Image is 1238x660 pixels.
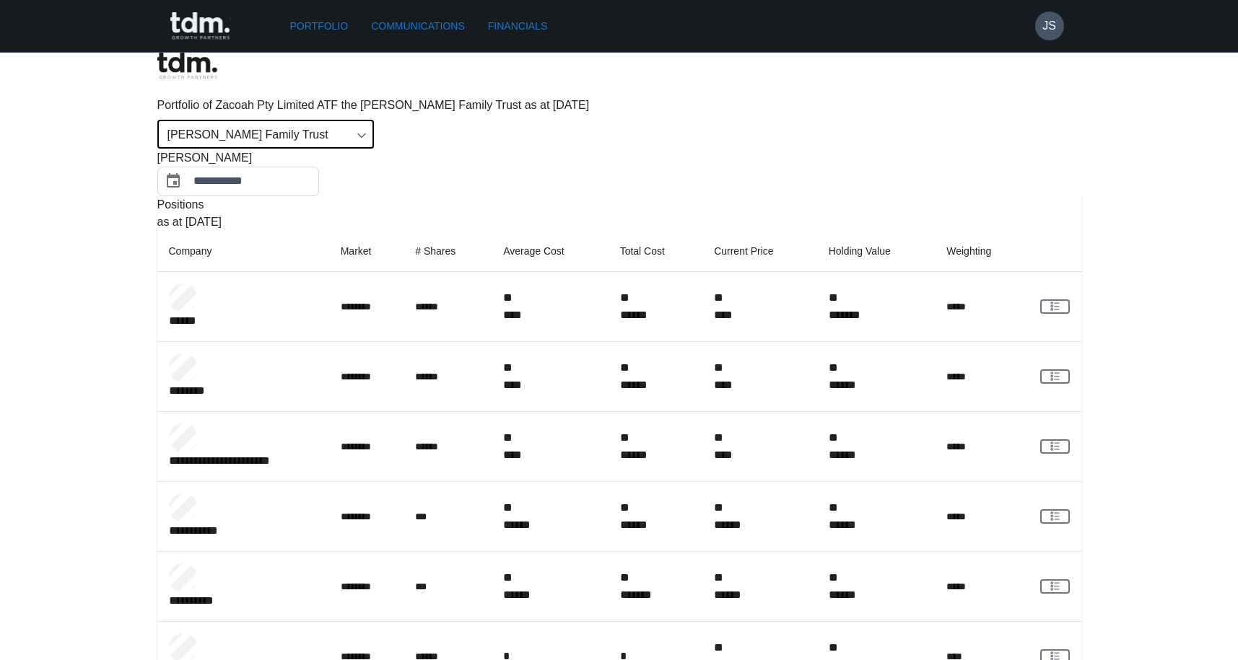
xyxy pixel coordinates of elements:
th: Current Price [702,231,817,272]
a: View Client Communications [1040,369,1069,384]
button: JS [1035,12,1064,40]
h6: JS [1042,17,1056,35]
th: Average Cost [492,231,608,272]
th: Weighting [935,231,1029,272]
a: Portfolio [284,13,354,40]
a: Communications [365,13,471,40]
div: [PERSON_NAME] Family Trust [157,120,374,149]
button: Choose date, selected date is Aug 31, 2025 [159,167,188,195]
g: rgba(16, 24, 40, 0.6 [1051,512,1059,520]
p: Positions [157,196,1081,214]
a: View Client Communications [1040,299,1069,314]
a: Financials [482,13,553,40]
span: [PERSON_NAME] [157,149,253,167]
g: rgba(16, 24, 40, 0.6 [1051,372,1059,380]
th: # Shares [404,231,492,272]
g: rgba(16, 24, 40, 0.6 [1051,582,1059,590]
p: as at [DATE] [157,214,1081,231]
th: Holding Value [817,231,936,272]
p: Portfolio of Zacoah Pty Limited ATF the [PERSON_NAME] Family Trust as at [DATE] [157,97,1081,114]
g: rgba(16, 24, 40, 0.6 [1051,302,1059,310]
g: rgba(16, 24, 40, 0.6 [1051,652,1059,660]
a: View Client Communications [1040,509,1069,524]
g: rgba(16, 24, 40, 0.6 [1051,442,1059,450]
a: View Client Communications [1040,439,1069,454]
th: Total Cost [609,231,703,272]
th: Company [157,231,329,272]
a: View Client Communications [1040,579,1069,594]
th: Market [329,231,404,272]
